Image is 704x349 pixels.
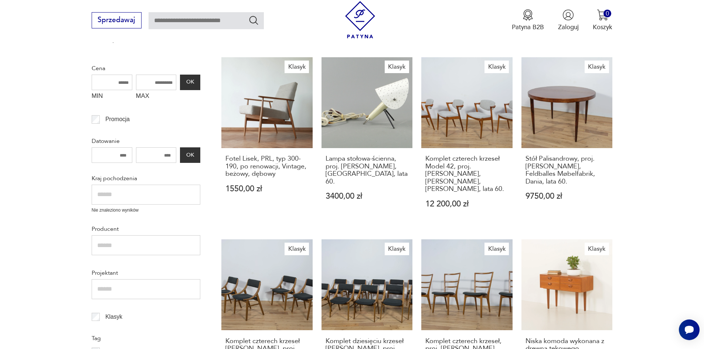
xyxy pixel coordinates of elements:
p: Producent [92,224,200,234]
h3: Stół Palisandrowy, proj. [PERSON_NAME], Feldballes Møbelfabrik, Dania, lata 60. [526,155,609,185]
a: KlasykKomplet czterech krzeseł Model 42, proj. K. Kristiansen, Schou Andersen, Dania, lata 60.Kom... [421,57,513,225]
img: Ikona medalu [522,9,534,21]
label: MAX [136,90,177,104]
p: Koszyk [593,23,612,31]
button: OK [180,147,200,163]
h3: Komplet czterech krzeseł Model 42, proj. [PERSON_NAME], [PERSON_NAME], [PERSON_NAME], lata 60. [425,155,509,193]
p: 3400,00 zł [326,192,409,200]
img: Ikonka użytkownika [562,9,574,21]
p: 9750,00 zł [526,192,609,200]
button: Sprzedawaj [92,12,142,28]
p: Klasyk [105,312,122,322]
p: Tag [92,333,200,343]
p: Nie znaleziono wyników [92,207,200,214]
img: Ikona koszyka [597,9,608,21]
p: Patyna B2B [512,23,544,31]
button: Zaloguj [558,9,579,31]
p: Cena [92,64,200,73]
h3: Lampa stołowa-ścienna, proj. [PERSON_NAME], [GEOGRAPHIC_DATA], lata 60. [326,155,409,185]
button: Patyna B2B [512,9,544,31]
a: Ikona medaluPatyna B2B [512,9,544,31]
button: 0Koszyk [593,9,612,31]
p: Projektant [92,268,200,278]
iframe: Smartsupp widget button [679,319,700,340]
img: Patyna - sklep z meblami i dekoracjami vintage [341,1,379,38]
h3: Fotel Lisek, PRL, typ 300-190, po renowacji, Vintage, beżowy, dębowy [225,155,309,178]
a: Sprzedawaj [92,18,142,24]
button: Szukaj [248,15,259,25]
a: KlasykStół Palisandrowy, proj. K. Kristiansen, Feldballes Møbelfabrik, Dania, lata 60.Stół Palisa... [521,57,613,225]
label: MIN [92,90,132,104]
p: Promocja [105,114,130,124]
a: KlasykLampa stołowa-ścienna, proj. A. Gałecki, Warszawa, lata 60.Lampa stołowa-ścienna, proj. [PE... [322,57,413,225]
p: Zaloguj [558,23,579,31]
a: KlasykFotel Lisek, PRL, typ 300-190, po renowacji, Vintage, beżowy, dębowyFotel Lisek, PRL, typ 3... [221,57,313,225]
p: Kraj pochodzenia [92,174,200,183]
p: 1550,00 zł [225,185,309,193]
p: Datowanie [92,136,200,146]
button: OK [180,75,200,90]
div: 0 [603,10,611,17]
p: 12 200,00 zł [425,200,509,208]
